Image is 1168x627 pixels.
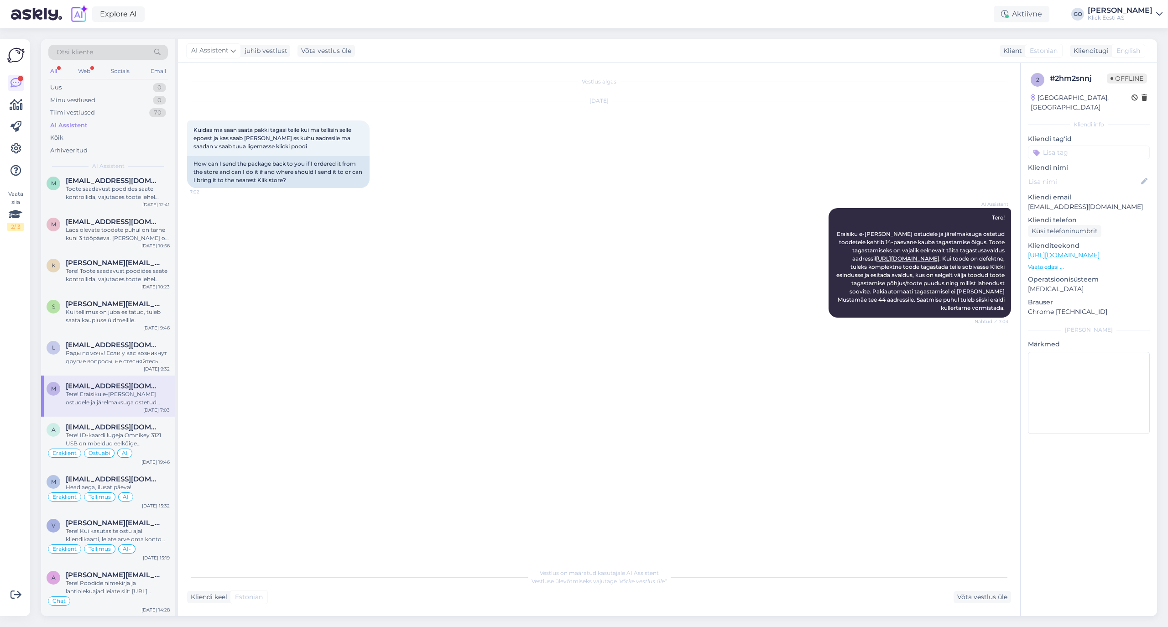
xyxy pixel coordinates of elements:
span: Mart.kand16@gmail.com [66,382,161,390]
span: Estonian [235,592,263,602]
div: Tiimi vestlused [50,108,95,117]
span: a [52,426,56,433]
span: Estonian [1030,46,1058,56]
div: [PERSON_NAME] [1088,7,1152,14]
span: Ljuss@list.ru [66,341,161,349]
span: 2 [1036,76,1039,83]
span: Sandra.belova@mail.ee [66,300,161,308]
span: andres@klick.ee [66,571,161,579]
span: AI [122,450,128,456]
span: a [52,574,56,581]
div: Tere! ID-kaardi lugeja Omnikey 3121 USB on mõeldud eelkõige lauaarvutitega kasutamiseks, kuid see... [66,431,170,448]
div: Kõik [50,133,63,142]
div: 0 [153,83,166,92]
div: Tere! Eraisiku e-[PERSON_NAME] ostudele ja järelmaksuga ostetud toodetele kehtib 14-päevane kauba... [66,390,170,407]
div: 0 [153,96,166,105]
i: „Võtke vestlus üle” [617,578,667,585]
div: How can I send the package back to you if I ordered it from the store and can I do it if and wher... [187,156,370,188]
span: AI Assistent [191,46,229,56]
div: Küsi telefoninumbrit [1028,225,1101,237]
div: Рады помочь! Если у вас возникнут другие вопросы, не стесняйтесь обращаться. [66,349,170,366]
p: Chrome [TECHNICAL_ID] [1028,307,1150,317]
span: m [51,478,56,485]
div: Uus [50,83,62,92]
span: Chat [52,598,66,604]
div: [DATE] [187,97,1011,105]
p: Märkmed [1028,340,1150,349]
div: Klient [1000,46,1022,56]
span: Nähtud ✓ 7:03 [974,318,1008,325]
p: Kliendi email [1028,193,1150,202]
span: Kuidas ma saan saata pakki tagasi teile kui ma tellisin selle epoest ja kas saab [PERSON_NAME] ss... [193,126,353,150]
a: Explore AI [92,6,145,22]
span: AI [123,494,129,500]
div: [PERSON_NAME] [1028,326,1150,334]
div: GO [1071,8,1084,21]
div: [DATE] 15:19 [143,554,170,561]
span: karl@cc.ee [66,259,161,267]
img: Askly Logo [7,47,25,64]
span: mihkel@vivaldi.net [66,218,161,226]
div: Tere! Toote saadavust poodides saate kontrollida, vajutades toote lehel "Saadavus poodides" nupul... [66,267,170,283]
a: [PERSON_NAME]Klick Eesti AS [1088,7,1163,21]
span: English [1116,46,1140,56]
a: [URL][DOMAIN_NAME] [1028,251,1100,259]
div: Minu vestlused [50,96,95,105]
div: [DATE] 14:28 [141,606,170,613]
span: k [52,262,56,269]
span: Offline [1107,73,1147,84]
div: All [48,65,59,77]
span: M [51,385,56,392]
div: Aktiivne [994,6,1049,22]
span: m [51,180,56,187]
div: Toote saadavust poodides saate kontrollida, vajutades toote lehel "Saadavus poodides" nupule. [PE... [66,185,170,201]
div: Võta vestlus üle [297,45,355,57]
span: Eraklient [52,450,77,456]
div: Klick Eesti AS [1088,14,1152,21]
span: Tellimus [89,546,111,552]
div: 70 [149,108,166,117]
span: v [52,522,55,529]
div: [DATE] 9:32 [144,366,170,372]
span: Eraklient [52,546,77,552]
div: [DATE] 9:46 [143,324,170,331]
span: vladimir@feldman.ee [66,519,161,527]
span: AI Assistent [92,162,125,170]
div: Vestlus algas [187,78,1011,86]
span: m [51,221,56,228]
span: S [52,303,55,310]
div: Email [149,65,168,77]
div: Kui tellimus on juba esitatud, tuleb saata kaupluse üldmeilile [EMAIL_ADDRESS][DOMAIN_NAME] kiri ... [66,308,170,324]
span: Otsi kliente [57,47,93,57]
div: Head aega, ilusat päeva! [66,483,170,491]
div: Võta vestlus üle [954,591,1011,603]
div: Laos olevate toodete puhul on tarne kuni 3 tööpäeva. [PERSON_NAME] on otsas, on tarneaeg 1-8 näda... [66,226,170,242]
span: marekvesi1973@gmail.com [66,475,161,483]
div: Kliendi keel [187,592,227,602]
div: [DATE] 10:23 [141,283,170,290]
p: Klienditeekond [1028,241,1150,251]
span: AI- [123,546,131,552]
div: Klienditugi [1070,46,1109,56]
span: AI Assistent [974,201,1008,208]
div: Vaata siia [7,190,24,231]
span: Eraklient [52,494,77,500]
div: 2 / 3 [7,223,24,231]
p: Kliendi tag'id [1028,134,1150,144]
p: [EMAIL_ADDRESS][DOMAIN_NAME] [1028,202,1150,212]
span: Tellimus [89,494,111,500]
span: Ostuabi [89,450,110,456]
div: [DATE] 10:56 [141,242,170,249]
div: [GEOGRAPHIC_DATA], [GEOGRAPHIC_DATA] [1031,93,1131,112]
div: Arhiveeritud [50,146,88,155]
div: Tere! Poodide nimekirja ja lahtiolekuajad leiate siit: [URL][DOMAIN_NAME] [66,579,170,596]
div: [DATE] 15:32 [142,502,170,509]
div: Kliendi info [1028,120,1150,129]
p: [MEDICAL_DATA] [1028,284,1150,294]
div: # 2hm2snnj [1050,73,1107,84]
input: Lisa tag [1028,146,1150,159]
p: Brauser [1028,298,1150,307]
p: Vaata edasi ... [1028,263,1150,271]
div: [DATE] 12:41 [142,201,170,208]
span: 7:02 [190,188,224,195]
